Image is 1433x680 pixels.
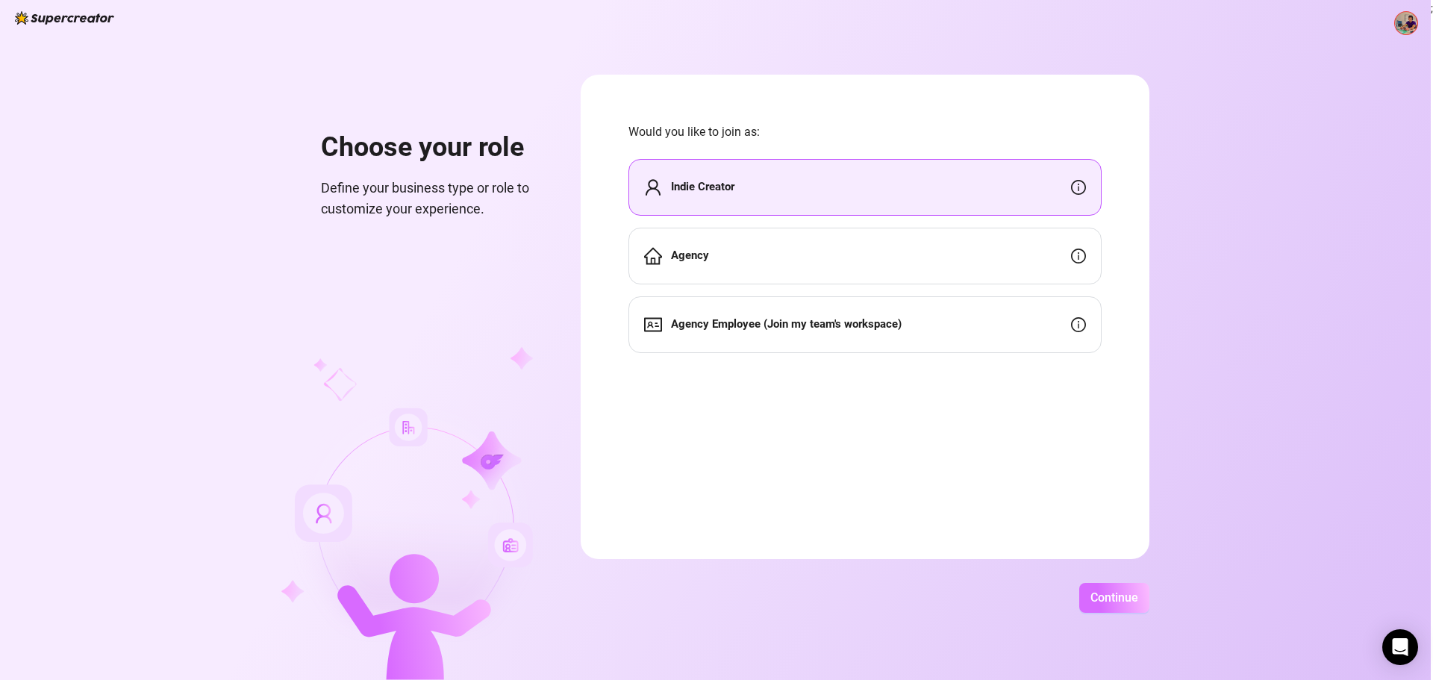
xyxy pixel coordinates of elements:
[15,11,114,25] img: logo
[1071,249,1086,263] span: info-circle
[1071,180,1086,195] span: info-circle
[671,180,734,193] strong: Indie Creator
[671,249,709,262] strong: Agency
[1079,583,1149,613] button: Continue
[321,178,545,220] span: Define your business type or role to customize your experience.
[1395,12,1417,34] img: ACg8ocI1ZDJ-FPVIoyggDU0CGPLDo1EDlH1XJdHnMqR_ZbOEo9BBs5YN=s96-c
[644,178,662,196] span: user
[321,131,545,164] h1: Choose your role
[628,122,1102,141] span: Would you like to join as:
[1090,590,1138,605] span: Continue
[671,317,902,331] strong: Agency Employee (Join my team's workspace)
[644,316,662,334] span: idcard
[644,247,662,265] span: home
[1071,317,1086,332] span: info-circle
[1382,629,1418,665] div: Open Intercom Messenger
